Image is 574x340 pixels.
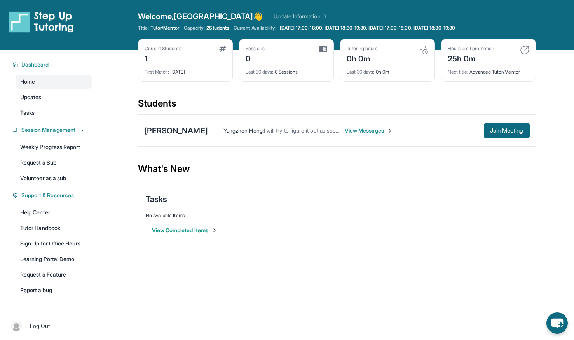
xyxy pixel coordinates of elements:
[9,11,74,33] img: logo
[16,237,92,251] a: Sign Up for Office Hours
[448,46,494,52] div: Hours until promotion
[347,46,378,52] div: Tutoring hours
[234,25,276,31] span: Current Availability:
[274,12,328,20] a: Update Information
[490,128,523,133] span: Join Meeting
[546,312,568,334] button: chat-button
[16,252,92,266] a: Learning Portal Demo
[347,64,428,75] div: 0h 0m
[347,52,378,64] div: 0h 0m
[206,25,229,31] span: 2 Students
[16,171,92,185] a: Volunteer as a sub
[16,156,92,170] a: Request a Sub
[448,52,494,64] div: 25h 0m
[278,25,457,31] a: [DATE] 17:00-18:00, [DATE] 18:30-19:30, [DATE] 17:00-18:00, [DATE] 18:30-19:30
[144,125,208,136] div: [PERSON_NAME]
[20,78,35,86] span: Home
[321,12,328,20] img: Chevron Right
[138,152,536,186] div: What's New
[150,25,179,31] span: Tutor/Mentor
[146,212,528,219] div: No Available Items
[16,90,92,104] a: Updates
[246,64,327,75] div: 0 Sessions
[387,128,393,134] img: Chevron-Right
[146,194,167,205] span: Tasks
[21,61,49,68] span: Dashboard
[20,93,42,101] span: Updates
[219,46,226,52] img: card
[264,127,368,134] span: I will try to figure it out as soon as possible
[145,69,169,75] span: First Match :
[246,46,265,52] div: Sessions
[11,321,22,331] img: user-img
[138,25,149,31] span: Title:
[347,69,375,75] span: Last 30 days :
[152,226,218,234] button: View Completed Items
[16,205,92,219] a: Help Center
[20,109,35,117] span: Tasks
[16,140,92,154] a: Weekly Progress Report
[184,25,205,31] span: Capacity:
[138,97,536,114] div: Students
[448,69,469,75] span: Next title :
[345,127,393,135] span: View Messages
[18,126,87,134] button: Session Management
[246,52,265,64] div: 0
[280,25,455,31] span: [DATE] 17:00-18:00, [DATE] 18:30-19:30, [DATE] 17:00-18:00, [DATE] 18:30-19:30
[419,46,428,55] img: card
[18,61,87,68] button: Dashboard
[223,127,264,134] span: Yangzhen Hong :
[21,126,75,134] span: Session Management
[16,283,92,297] a: Report a bug
[30,322,50,330] span: Log Out
[138,11,263,22] span: Welcome, [GEOGRAPHIC_DATA] 👋
[16,268,92,282] a: Request a Feature
[319,46,327,53] img: card
[16,106,92,120] a: Tasks
[18,191,87,199] button: Support & Resources
[16,75,92,89] a: Home
[145,46,181,52] div: Current Students
[25,321,27,331] span: |
[448,64,529,75] div: Advanced Tutor/Mentor
[484,123,530,138] button: Join Meeting
[246,69,274,75] span: Last 30 days :
[145,64,226,75] div: [DATE]
[145,52,181,64] div: 1
[8,317,92,335] a: |Log Out
[520,46,529,55] img: card
[16,221,92,235] a: Tutor Handbook
[21,191,74,199] span: Support & Resources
